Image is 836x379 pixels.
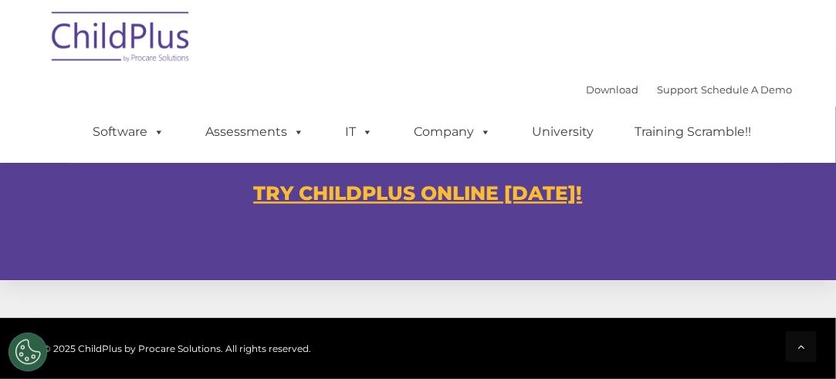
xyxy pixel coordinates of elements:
span: © 2025 ChildPlus by Procare Solutions. All rights reserved. [44,343,312,354]
button: Cookies Settings [8,333,47,371]
a: Assessments [191,117,320,147]
a: Software [78,117,181,147]
img: ChildPlus by Procare Solutions [44,1,198,78]
a: University [517,117,610,147]
a: TRY CHILDPLUS ONLINE [DATE]! [254,181,583,205]
a: Training Scramble!! [620,117,767,147]
a: IT [330,117,389,147]
a: Support [658,83,699,96]
a: Schedule A Demo [702,83,793,96]
a: Company [399,117,507,147]
a: Download [587,83,639,96]
font: | [587,83,793,96]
